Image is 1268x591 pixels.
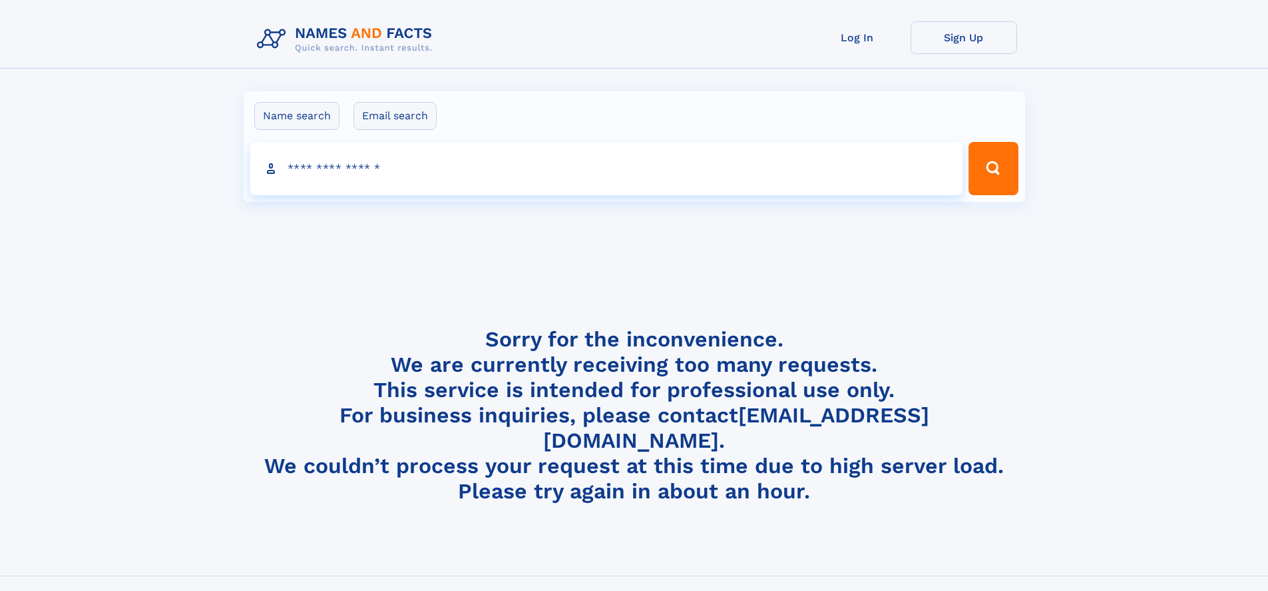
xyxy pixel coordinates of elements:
[968,142,1018,195] button: Search Button
[804,21,911,54] a: Log In
[543,402,929,453] a: [EMAIL_ADDRESS][DOMAIN_NAME]
[353,102,437,130] label: Email search
[250,142,963,195] input: search input
[911,21,1017,54] a: Sign Up
[254,102,339,130] label: Name search
[252,326,1017,504] h4: Sorry for the inconvenience. We are currently receiving too many requests. This service is intend...
[252,21,443,57] img: Logo Names and Facts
